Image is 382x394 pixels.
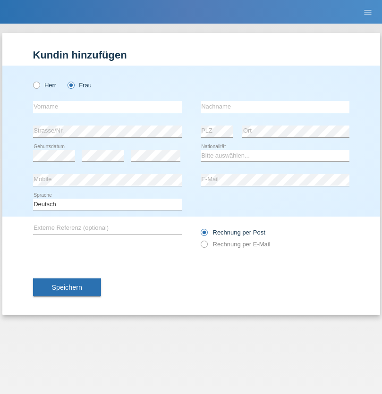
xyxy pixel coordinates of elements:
a: menu [358,9,377,15]
button: Speichern [33,278,101,296]
input: Frau [68,82,74,88]
label: Rechnung per E-Mail [201,241,271,248]
i: menu [363,8,373,17]
label: Frau [68,82,92,89]
label: Rechnung per Post [201,229,265,236]
h1: Kundin hinzufügen [33,49,349,61]
label: Herr [33,82,57,89]
input: Rechnung per E-Mail [201,241,207,252]
span: Speichern [52,284,82,291]
input: Herr [33,82,39,88]
input: Rechnung per Post [201,229,207,241]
